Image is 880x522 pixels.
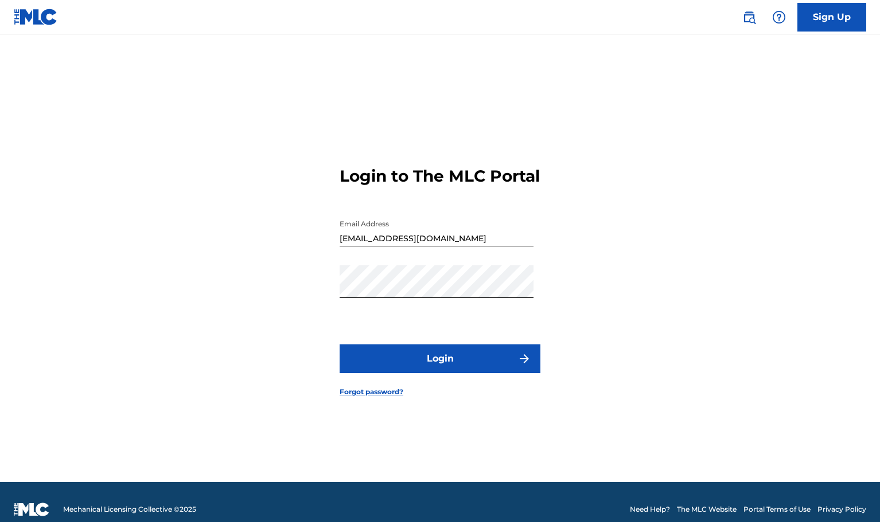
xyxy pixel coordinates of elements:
a: Sign Up [797,3,866,32]
div: Help [768,6,791,29]
img: help [772,10,786,24]
button: Login [340,344,540,373]
img: MLC Logo [14,9,58,25]
span: Mechanical Licensing Collective © 2025 [63,504,196,515]
a: Privacy Policy [817,504,866,515]
a: Forgot password? [340,387,403,397]
img: logo [14,503,49,516]
iframe: Chat Widget [823,467,880,522]
img: f7272a7cc735f4ea7f67.svg [517,352,531,366]
h3: Login to The MLC Portal [340,166,540,186]
img: search [742,10,756,24]
a: Public Search [738,6,761,29]
a: Need Help? [630,504,670,515]
a: The MLC Website [677,504,737,515]
a: Portal Terms of Use [743,504,811,515]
